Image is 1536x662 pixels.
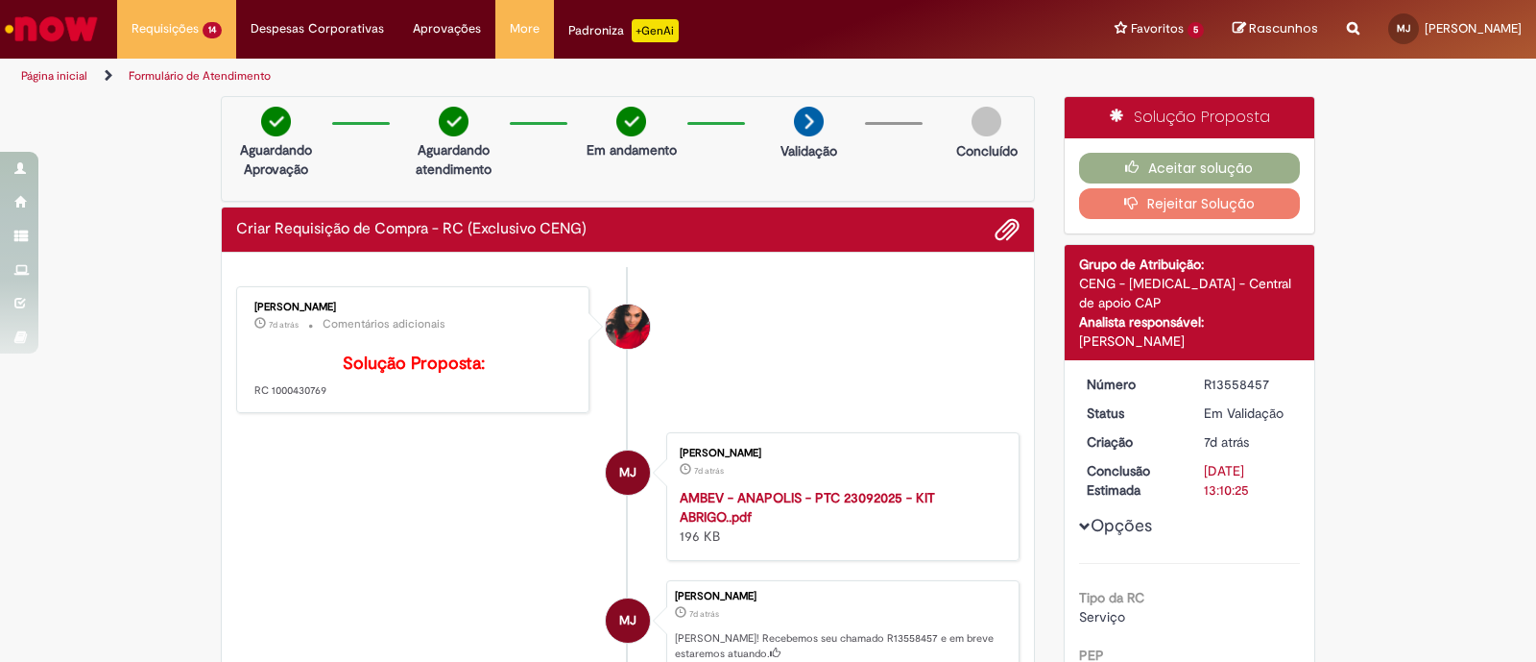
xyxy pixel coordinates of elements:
a: Rascunhos [1233,20,1318,38]
span: 7d atrás [694,465,724,477]
ul: Trilhas de página [14,59,1010,94]
div: Padroniza [568,19,679,42]
div: 196 KB [680,488,999,546]
button: Rejeitar Solução [1079,188,1301,219]
span: Serviço [1079,608,1125,625]
span: 14 [203,22,222,38]
time: 23/09/2025 14:34:58 [269,319,299,331]
span: [PERSON_NAME] [1425,20,1522,37]
div: [PERSON_NAME] [1079,331,1301,351]
img: check-circle-green.png [439,107,468,136]
div: Em Validação [1204,404,1293,423]
img: arrow-next.png [794,107,824,136]
p: Concluído [956,141,1018,160]
div: [PERSON_NAME] [680,448,999,459]
div: 23/09/2025 11:10:22 [1204,432,1293,452]
dt: Status [1072,404,1190,423]
span: 7d atrás [269,319,299,331]
div: Marcos Junior [606,451,650,495]
p: +GenAi [632,19,679,42]
small: Comentários adicionais [323,316,445,332]
a: Página inicial [21,68,87,84]
div: [DATE] 13:10:25 [1204,461,1293,500]
dt: Número [1072,375,1190,394]
img: check-circle-green.png [616,107,646,136]
div: Analista responsável: [1079,312,1301,331]
p: Em andamento [587,140,677,159]
div: R13558457 [1204,375,1293,394]
p: Aguardando atendimento [407,140,500,179]
span: Rascunhos [1249,19,1318,37]
dt: Conclusão Estimada [1072,461,1190,500]
p: Aguardando Aprovação [229,140,323,179]
div: [PERSON_NAME] [254,302,574,313]
img: check-circle-green.png [261,107,291,136]
button: Aceitar solução [1079,153,1301,184]
span: Despesas Corporativas [251,19,384,38]
div: CENG - [MEDICAL_DATA] - Central de apoio CAP [1079,274,1301,312]
b: Tipo da RC [1079,589,1144,606]
p: RC 1000430769 [254,355,574,399]
a: Formulário de Atendimento [129,68,271,84]
time: 23/09/2025 11:10:22 [1204,433,1249,451]
b: Solução Proposta: [343,353,485,375]
span: Requisições [132,19,199,38]
div: Marcos Junior [606,599,650,643]
dt: Criação [1072,432,1190,452]
a: AMBEV - ANAPOLIS - PTC 23092025 - KIT ABRIGO..pdf [680,489,935,526]
time: 23/09/2025 11:10:22 [689,608,719,620]
span: Favoritos [1131,19,1184,38]
h2: Criar Requisição de Compra - RC (Exclusivo CENG) Histórico de tíquete [236,221,587,238]
div: [PERSON_NAME] [675,591,1009,602]
p: Validação [780,141,837,160]
span: 7d atrás [689,608,719,620]
span: 5 [1188,22,1204,38]
span: MJ [619,450,636,496]
p: [PERSON_NAME]! Recebemos seu chamado R13558457 e em breve estaremos atuando. [675,631,1009,661]
span: More [510,19,540,38]
div: Solução Proposta [1065,97,1315,138]
span: Aprovações [413,19,481,38]
div: Grupo de Atribuição: [1079,255,1301,274]
button: Adicionar anexos [995,217,1020,242]
img: ServiceNow [2,10,101,48]
span: MJ [619,598,636,644]
div: Aline Rangel [606,305,650,349]
span: MJ [1397,22,1410,35]
span: 7d atrás [1204,433,1249,451]
img: img-circle-grey.png [972,107,1001,136]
